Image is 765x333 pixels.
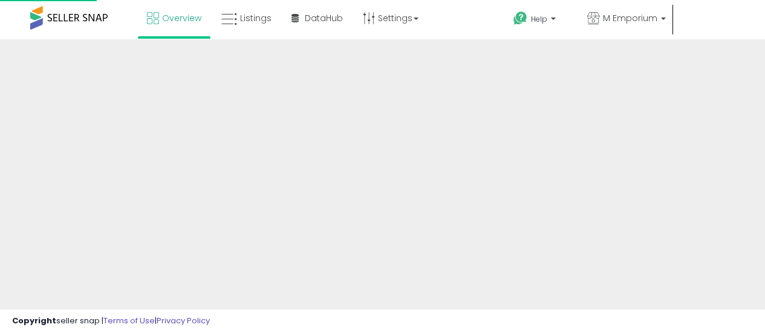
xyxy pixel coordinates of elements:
span: M Emporium [603,12,657,24]
i: Get Help [513,11,528,26]
span: DataHub [305,12,343,24]
span: Help [531,14,547,24]
a: Terms of Use [103,315,155,326]
strong: Copyright [12,315,56,326]
div: seller snap | | [12,315,210,327]
a: Privacy Policy [157,315,210,326]
span: Overview [162,12,201,24]
span: Listings [240,12,272,24]
a: Help [504,2,576,39]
